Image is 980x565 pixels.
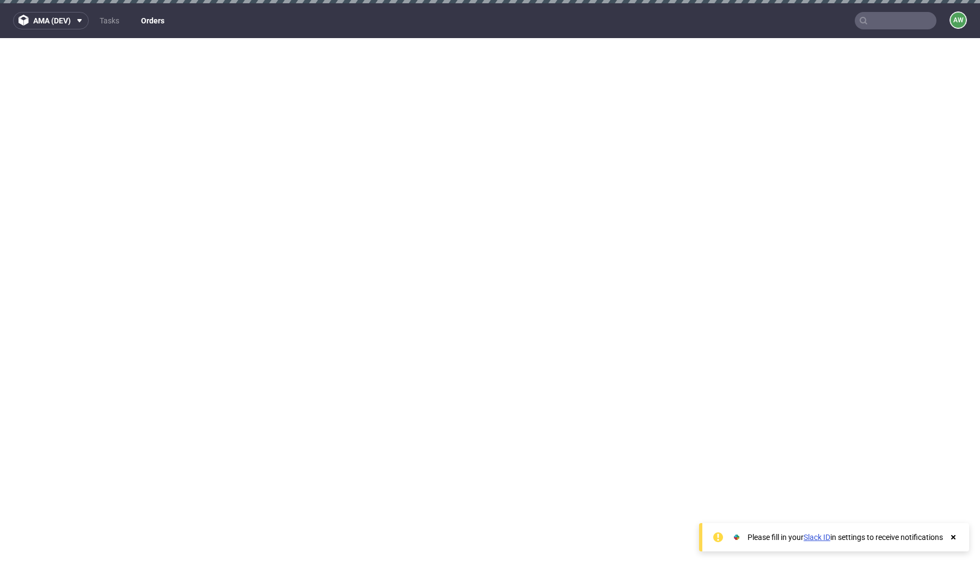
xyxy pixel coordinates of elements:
button: ama (dev) [13,12,89,29]
img: Slack [731,532,742,543]
span: ama (dev) [33,17,71,24]
a: Orders [134,12,171,29]
figcaption: AW [951,13,966,28]
a: Slack ID [804,533,830,542]
div: Please fill in your in settings to receive notifications [748,532,943,543]
a: Tasks [93,12,126,29]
